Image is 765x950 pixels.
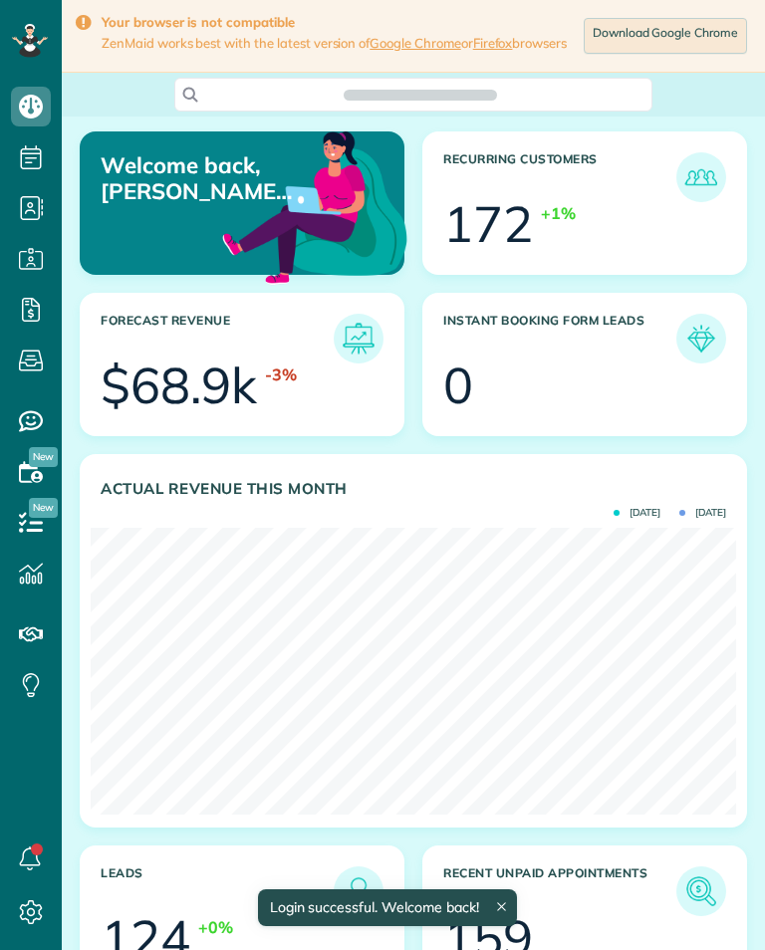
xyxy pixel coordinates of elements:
[681,157,721,197] img: icon_recurring_customers-cf858462ba22bcd05b5a5880d41d6543d210077de5bb9ebc9590e49fd87d84ed.png
[198,916,233,939] div: +0%
[101,866,334,916] h3: Leads
[339,871,379,911] img: icon_leads-1bed01f49abd5b7fead27621c3d59655bb73ed531f8eeb49469d10e621d6b896.png
[101,360,257,410] div: $68.9k
[101,480,726,498] h3: Actual Revenue this month
[681,871,721,911] img: icon_unpaid_appointments-47b8ce3997adf2238b356f14209ab4cced10bd1f174958f3ca8f1d0dd7fffeee.png
[29,447,58,467] span: New
[443,199,533,249] div: 172
[29,498,58,518] span: New
[339,319,379,358] img: icon_forecast_revenue-8c13a41c7ed35a8dcfafea3cbb826a0462acb37728057bba2d056411b612bbbe.png
[443,314,676,363] h3: Instant Booking Form Leads
[265,363,297,386] div: -3%
[614,508,660,518] span: [DATE]
[443,360,473,410] div: 0
[102,14,567,31] strong: Your browser is not compatible
[257,889,516,926] div: Login successful. Welcome back!
[443,152,676,202] h3: Recurring Customers
[364,85,476,105] span: Search ZenMaid…
[102,35,567,52] span: ZenMaid works best with the latest version of or browsers
[473,35,513,51] a: Firefox
[101,314,334,363] h3: Forecast Revenue
[370,35,461,51] a: Google Chrome
[681,319,721,358] img: icon_form_leads-04211a6a04a5b2264e4ee56bc0799ec3eb69b7e499cbb523a139df1d13a81ae0.png
[101,152,299,205] p: Welcome back, [PERSON_NAME] & [PERSON_NAME]!
[218,109,411,302] img: dashboard_welcome-42a62b7d889689a78055ac9021e634bf52bae3f8056760290aed330b23ab8690.png
[443,866,676,916] h3: Recent unpaid appointments
[679,508,726,518] span: [DATE]
[541,202,576,225] div: +1%
[584,18,747,54] a: Download Google Chrome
